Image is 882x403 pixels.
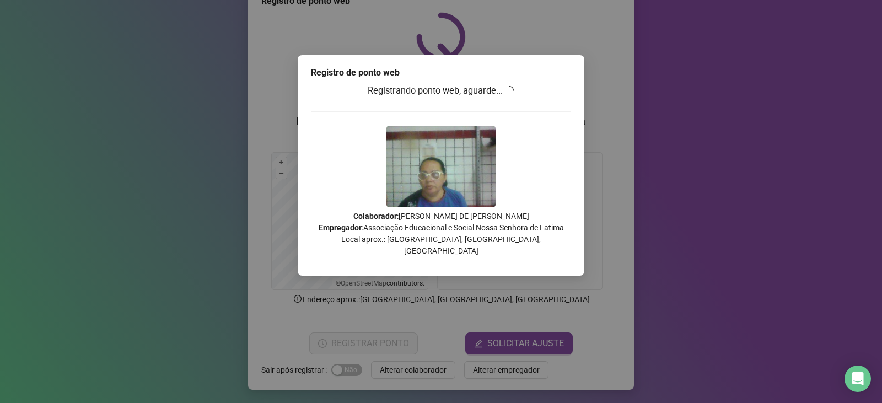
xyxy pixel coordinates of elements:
[311,84,571,98] h3: Registrando ponto web, aguarde...
[504,85,514,95] span: loading
[319,223,362,232] strong: Empregador
[311,211,571,257] p: : [PERSON_NAME] DE [PERSON_NAME] : Associação Educacional e Social Nossa Senhora de Fatima Local ...
[386,126,496,207] img: 9k=
[845,366,871,392] div: Open Intercom Messenger
[311,66,571,79] div: Registro de ponto web
[353,212,397,221] strong: Colaborador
